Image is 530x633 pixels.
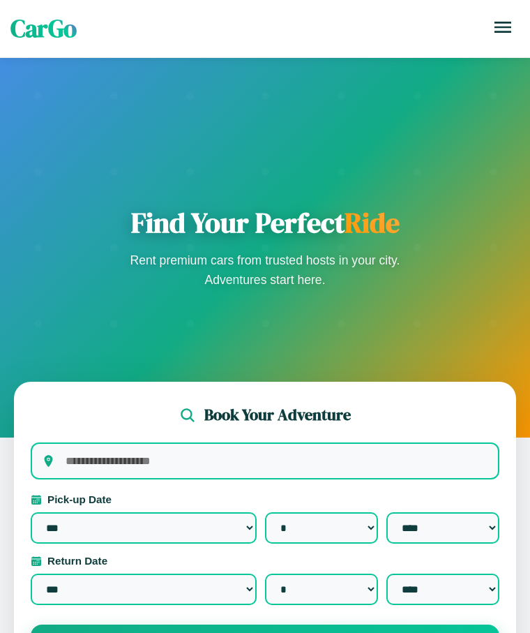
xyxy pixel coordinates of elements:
h1: Find Your Perfect [126,206,404,239]
label: Pick-up Date [31,493,499,505]
span: CarGo [10,12,77,45]
p: Rent premium cars from trusted hosts in your city. Adventures start here. [126,251,404,290]
h2: Book Your Adventure [204,404,351,426]
label: Return Date [31,555,499,567]
span: Ride [344,204,400,241]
